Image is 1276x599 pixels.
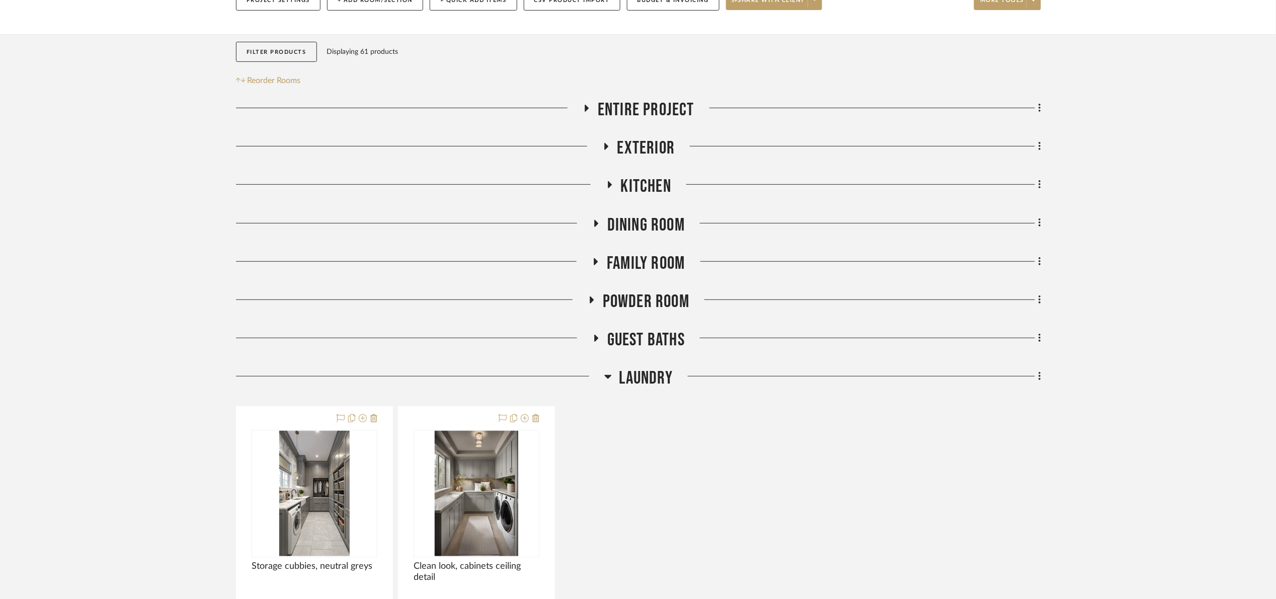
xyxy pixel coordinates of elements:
span: Dining Room [607,214,685,236]
span: Guest Baths [607,329,685,351]
img: Clean look, cabinets ceiling detail [435,431,518,557]
span: Powder Room [603,291,689,313]
span: Kitchen [621,176,671,197]
span: Laundry [619,367,673,389]
button: Reorder Rooms [236,74,301,87]
span: Storage cubbies, neutral greys [252,561,372,572]
span: Reorder Rooms [248,74,301,87]
span: Family Room [607,253,685,274]
span: Exterior [617,137,675,159]
div: Displaying 61 products [327,42,398,62]
span: Clean look, cabinets ceiling detail [414,561,539,583]
span: Entire Project [598,99,694,121]
button: Filter Products [236,42,317,62]
img: Storage cubbies, neutral greys [279,431,350,557]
